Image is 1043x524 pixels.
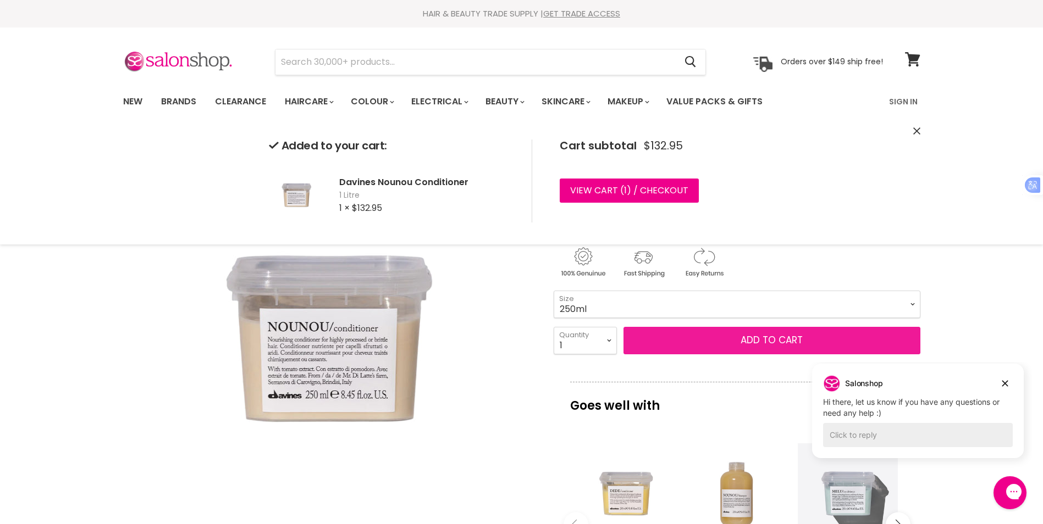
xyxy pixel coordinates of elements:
img: genuine.gif [554,246,612,279]
button: Close [913,126,920,137]
a: Brands [153,90,205,113]
span: 1 [624,184,627,197]
a: Value Packs & Gifts [658,90,771,113]
a: GET TRADE ACCESS [543,8,620,19]
h2: Davines Nounou Conditioner [339,176,514,188]
a: Makeup [599,90,656,113]
p: Goes well with [570,382,904,418]
span: Cart subtotal [560,138,637,153]
a: Electrical [403,90,475,113]
iframe: Gorgias live chat campaigns [804,362,1032,475]
span: $132.95 [644,140,683,152]
p: Orders over $149 ship free! [781,57,883,66]
a: Colour [343,90,401,113]
span: 1 Litre [339,190,514,201]
img: shipping.gif [614,246,672,279]
input: Search [275,49,676,75]
nav: Main [109,86,934,118]
iframe: Gorgias live chat messenger [988,472,1032,513]
img: returns.gif [675,246,733,279]
a: Sign In [882,90,924,113]
div: HAIR & BEAUTY TRADE SUPPLY | [109,8,934,19]
button: Search [676,49,705,75]
button: Add to cart [623,327,920,354]
form: Product [275,49,706,75]
a: Clearance [207,90,274,113]
select: Quantity [554,327,617,354]
a: Skincare [533,90,597,113]
ul: Main menu [115,86,827,118]
span: 1 × [339,202,350,214]
a: View cart (1) / Checkout [560,179,699,203]
a: Beauty [477,90,531,113]
img: Davines Nounou Conditioner [269,168,324,222]
a: Haircare [277,90,340,113]
a: New [115,90,151,113]
h2: Added to your cart: [269,140,514,152]
span: $132.95 [352,202,382,214]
